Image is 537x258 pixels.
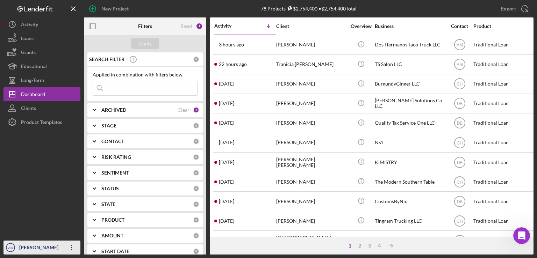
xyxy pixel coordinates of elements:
div: Quality Tax Service One LLC [375,114,445,132]
button: Apply [131,38,159,49]
div: 0 [193,56,199,62]
div: Business [375,23,445,29]
button: Long-Term [3,73,80,87]
div: Contact [446,23,473,29]
text: DB [457,101,463,106]
text: DB [457,160,463,165]
div: [PERSON_NAME] [276,36,346,54]
time: 2025-09-11 13:28 [219,101,234,106]
div: 0 [193,138,199,145]
text: AM [457,43,463,47]
b: Filters [138,23,152,29]
b: AMOUNT [101,233,123,238]
time: 2025-09-08 13:15 [219,218,234,224]
button: Dashboard [3,87,80,101]
time: 2025-09-08 13:25 [219,199,234,204]
text: AB [8,246,13,250]
time: 2025-09-08 15:41 [219,160,234,165]
div: Reset [180,23,192,29]
div: [PERSON_NAME] Solutions Co LLC [375,94,445,113]
b: RISK RATING [101,154,131,160]
div: 1 [193,107,199,113]
button: Export [494,2,534,16]
time: 2025-09-12 14:39 [219,42,244,47]
div: Activity [21,17,38,33]
div: Overview [348,23,374,29]
time: 2025-09-11 14:59 [219,81,234,87]
div: $2,754,400 [286,6,317,12]
div: The Modern Southern Table [375,172,445,191]
div: [PERSON_NAME] [276,133,346,152]
div: 0 [193,201,199,207]
iframe: Intercom live chat [513,227,530,244]
div: Export [501,2,516,16]
div: [PERSON_NAME] [276,94,346,113]
div: CustomsByNiq [375,192,445,211]
div: [PERSON_NAME] [276,212,346,230]
b: STATUS [101,186,119,191]
button: Educational [3,59,80,73]
time: 2025-09-08 15:38 [219,179,234,185]
time: 2025-09-11 19:52 [219,61,247,67]
div: 0 [193,217,199,223]
div: Activity [214,23,245,29]
div: 4 [374,243,384,249]
div: 0 [193,233,199,239]
b: PRODUCT [101,217,124,223]
div: 1 [345,243,355,249]
div: 0 [193,123,199,129]
div: N/A [375,133,445,152]
div: Loans [21,31,34,47]
div: 2 [355,243,365,249]
div: Long-Term [21,73,44,89]
button: Product Templates [3,115,80,129]
b: STATE [101,201,115,207]
div: 1 [196,23,203,30]
button: Activity [3,17,80,31]
div: [PERSON_NAME] [276,114,346,132]
div: Grants [21,45,36,61]
div: [PERSON_NAME] [PERSON_NAME] [276,153,346,171]
button: New Project [84,2,136,16]
div: [PERSON_NAME] [17,241,63,256]
b: SEARCH FILTER [89,57,124,62]
text: CH [457,140,463,145]
time: 2025-09-09 16:53 [219,140,234,145]
div: KVCC, LLC [375,231,445,250]
button: AB[PERSON_NAME] [3,241,80,255]
button: Grants [3,45,80,59]
text: DB [457,121,463,126]
div: 0 [193,185,199,192]
b: CONTACT [101,139,124,144]
button: Clients [3,101,80,115]
div: [PERSON_NAME] [276,192,346,211]
div: Tranicia [PERSON_NAME] [276,55,346,74]
text: CH [457,82,463,87]
text: DB [457,199,463,204]
div: Clients [21,101,36,117]
div: New Project [101,2,129,16]
div: Clear [178,107,189,113]
div: [PERSON_NAME] [276,75,346,93]
div: 0 [193,248,199,255]
div: Apply [139,38,152,49]
div: 0 [193,154,199,160]
b: STAGE [101,123,116,128]
div: Dashboard [21,87,45,103]
div: 78 Projects • $2,754,400 Total [261,6,357,12]
div: Educational [21,59,47,75]
div: 3 [365,243,374,249]
div: Dos Hermanos Taco Truck LLC [375,36,445,54]
b: SENTIMENT [101,170,129,176]
div: BurgundyGinger LLC [375,75,445,93]
b: START DATE [101,249,129,254]
div: Applied in combination with filters below [93,72,198,78]
button: Loans [3,31,80,45]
